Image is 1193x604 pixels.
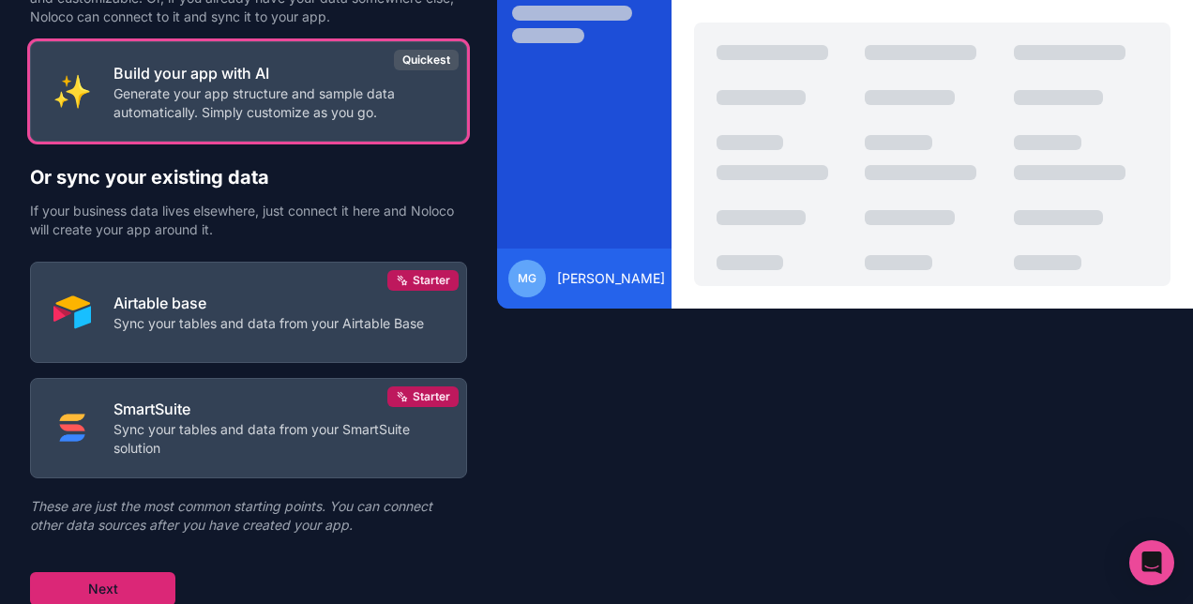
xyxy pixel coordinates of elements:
[30,497,467,535] p: These are just the most common starting points. You can connect other data sources after you have...
[113,398,444,420] p: SmartSuite
[557,269,665,288] span: [PERSON_NAME]
[113,292,424,314] p: Airtable base
[113,62,444,84] p: Build your app with AI
[413,273,450,288] span: Starter
[53,294,91,331] img: AIRTABLE
[113,314,424,333] p: Sync your tables and data from your Airtable Base
[394,50,459,70] div: Quickest
[518,271,536,286] span: mg
[30,164,467,190] h2: Or sync your existing data
[30,378,467,478] button: SMART_SUITESmartSuiteSync your tables and data from your SmartSuite solutionStarter
[53,409,91,446] img: SMART_SUITE
[113,420,444,458] p: Sync your tables and data from your SmartSuite solution
[53,73,91,111] img: INTERNAL_WITH_AI
[113,84,444,122] p: Generate your app structure and sample data automatically. Simply customize as you go.
[30,202,467,239] p: If your business data lives elsewhere, just connect it here and Noloco will create your app aroun...
[1129,540,1174,585] div: Open Intercom Messenger
[413,389,450,404] span: Starter
[30,262,467,362] button: AIRTABLEAirtable baseSync your tables and data from your Airtable BaseStarter
[30,41,467,142] button: INTERNAL_WITH_AIBuild your app with AIGenerate your app structure and sample data automatically. ...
